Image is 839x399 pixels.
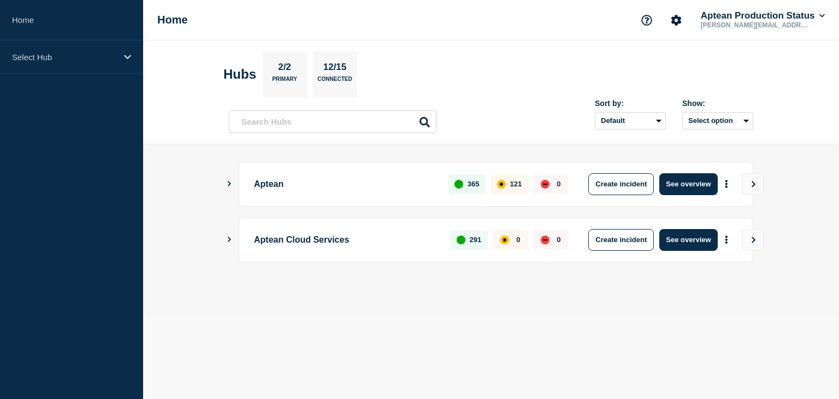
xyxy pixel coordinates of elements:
[595,112,666,130] select: Sort by
[541,236,550,244] div: down
[510,180,522,188] p: 121
[699,10,827,21] button: Aptean Production Status
[319,62,351,76] p: 12/15
[541,180,550,189] div: down
[682,99,753,108] div: Show:
[497,180,506,189] div: affected
[254,229,438,251] p: Aptean Cloud Services
[157,14,188,26] h1: Home
[470,236,482,244] p: 291
[659,173,717,195] button: See overview
[742,229,764,251] button: View
[272,76,297,87] p: Primary
[665,9,688,32] button: Account settings
[468,180,480,188] p: 365
[229,110,436,133] input: Search Hubs
[223,67,256,82] h2: Hubs
[635,9,658,32] button: Support
[595,99,666,108] div: Sort by:
[12,52,117,62] p: Select Hub
[454,180,463,189] div: up
[500,236,509,244] div: affected
[682,112,753,130] button: Select option
[699,21,812,29] p: [PERSON_NAME][EMAIL_ADDRESS][PERSON_NAME][DOMAIN_NAME]
[254,173,436,195] p: Aptean
[457,236,465,244] div: up
[742,173,764,195] button: View
[557,180,560,188] p: 0
[557,236,560,244] p: 0
[719,230,734,250] button: More actions
[227,236,232,244] button: Show Connected Hubs
[274,62,296,76] p: 2/2
[317,76,352,87] p: Connected
[588,173,654,195] button: Create incident
[588,229,654,251] button: Create incident
[659,229,717,251] button: See overview
[719,174,734,194] button: More actions
[516,236,520,244] p: 0
[227,180,232,188] button: Show Connected Hubs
